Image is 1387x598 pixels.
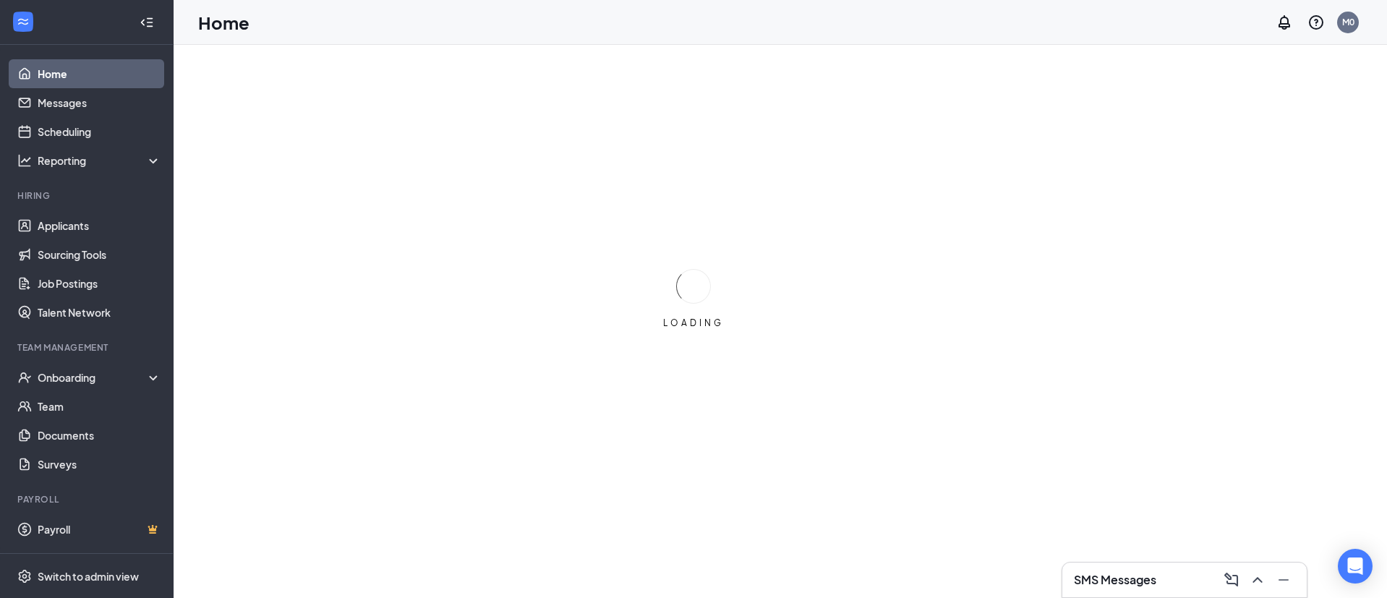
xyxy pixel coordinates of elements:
[140,15,154,30] svg: Collapse
[1246,568,1269,591] button: ChevronUp
[38,421,161,450] a: Documents
[17,493,158,505] div: Payroll
[38,298,161,327] a: Talent Network
[17,569,32,584] svg: Settings
[1276,14,1293,31] svg: Notifications
[198,10,249,35] h1: Home
[16,14,30,29] svg: WorkstreamLogo
[657,317,730,329] div: LOADING
[38,370,149,385] div: Onboarding
[1249,571,1266,589] svg: ChevronUp
[38,211,161,240] a: Applicants
[17,370,32,385] svg: UserCheck
[1338,549,1373,584] div: Open Intercom Messenger
[38,88,161,117] a: Messages
[38,269,161,298] a: Job Postings
[38,117,161,146] a: Scheduling
[38,153,162,168] div: Reporting
[17,189,158,202] div: Hiring
[38,59,161,88] a: Home
[38,240,161,269] a: Sourcing Tools
[1307,14,1325,31] svg: QuestionInfo
[1275,571,1292,589] svg: Minimize
[38,392,161,421] a: Team
[1272,568,1295,591] button: Minimize
[38,450,161,479] a: Surveys
[38,569,139,584] div: Switch to admin view
[1220,568,1243,591] button: ComposeMessage
[1223,571,1240,589] svg: ComposeMessage
[38,515,161,544] a: PayrollCrown
[1342,16,1354,28] div: M0
[1074,572,1156,588] h3: SMS Messages
[17,341,158,354] div: Team Management
[17,153,32,168] svg: Analysis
